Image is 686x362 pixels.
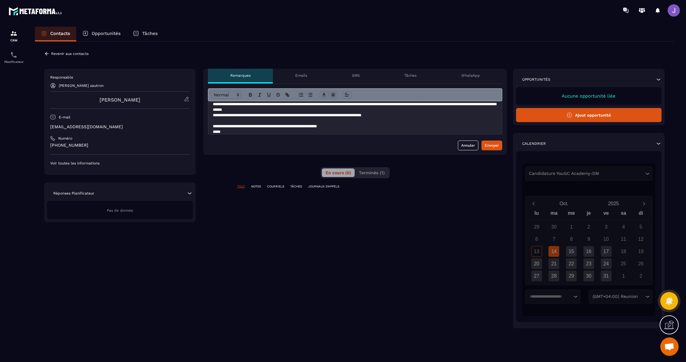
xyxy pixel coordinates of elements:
[404,73,417,78] p: Tâches
[485,142,499,148] div: Envoyer
[92,31,121,36] p: Opportunités
[53,191,94,196] p: Réponses Planificateur
[50,124,190,130] p: [EMAIL_ADDRESS][DOMAIN_NAME]
[522,93,655,99] p: Aucune opportunité liée
[230,73,251,78] p: Remarques
[59,83,104,88] p: [PERSON_NAME] sautron
[51,52,89,56] p: Revenir aux contacts
[251,184,261,189] p: NOTES
[660,337,679,356] div: Ouvrir le chat
[522,141,546,146] p: Calendrier
[322,168,355,177] button: En cours (0)
[50,161,190,166] p: Voir toutes les informations
[522,77,550,82] p: Opportunités
[2,60,26,64] p: Planificateur
[100,97,140,103] a: [PERSON_NAME]
[10,51,17,59] img: scheduler
[142,31,158,36] p: Tâches
[107,208,133,213] span: Pas de donnée
[35,27,76,41] a: Contacts
[461,73,480,78] p: WhatsApp
[352,73,360,78] p: SMS
[290,184,302,189] p: TÂCHES
[50,75,190,80] p: Responsable
[2,47,26,68] a: schedulerschedulerPlanificateur
[10,30,17,37] img: formation
[2,39,26,42] p: CRM
[326,170,351,175] span: En cours (0)
[355,168,388,177] button: Terminés (1)
[50,142,190,148] p: [PHONE_NUMBER]
[2,25,26,47] a: formationformationCRM
[76,27,127,41] a: Opportunités
[59,115,70,120] p: E-mail
[295,73,307,78] p: Emails
[9,6,64,17] img: logo
[481,141,502,150] button: Envoyer
[458,141,478,150] button: Annuler
[50,31,70,36] p: Contacts
[516,108,661,122] button: Ajout opportunité
[58,136,72,141] p: Numéro
[359,170,385,175] span: Terminés (1)
[127,27,164,41] a: Tâches
[308,184,339,189] p: JOURNAUX D'APPELS
[267,184,284,189] p: COURRIELS
[237,184,245,189] p: TOUT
